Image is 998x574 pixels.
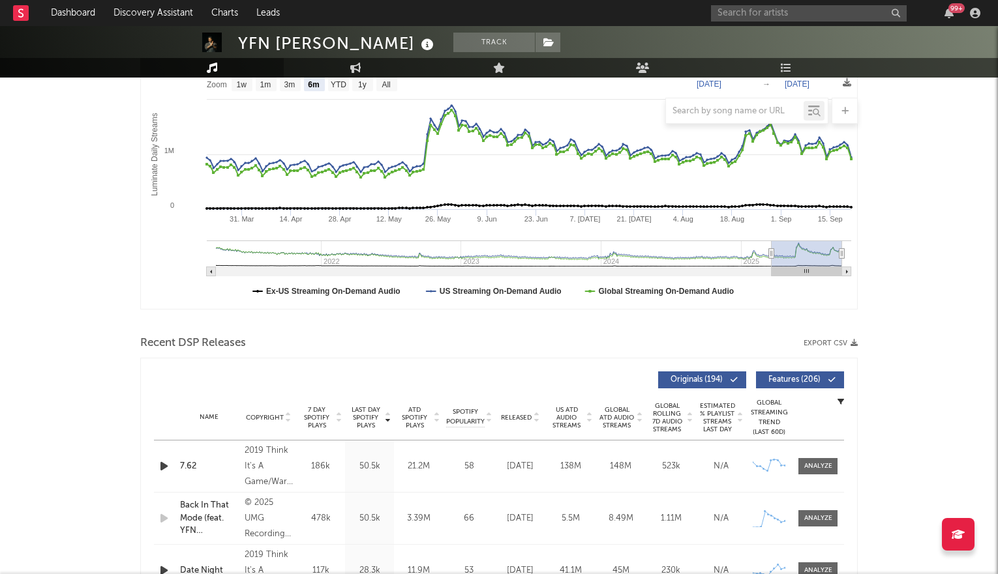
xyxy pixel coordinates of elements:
[207,80,227,89] text: Zoom
[498,512,542,525] div: [DATE]
[945,8,954,18] button: 99+
[140,336,246,351] span: Recent DSP Releases
[649,460,693,473] div: 523k
[425,215,451,223] text: 26. May
[599,287,734,296] text: Global Streaming On-Demand Audio
[524,215,548,223] text: 23. Jun
[170,201,174,209] text: 0
[440,287,562,296] text: US Streaming On-Demand Audio
[180,412,238,422] div: Name
[599,512,643,525] div: 8.49M
[697,79,721,89] text: [DATE]
[331,80,346,89] text: YTD
[446,512,492,525] div: 66
[699,402,735,433] span: Estimated % Playlist Streams Last Day
[756,371,844,388] button: Features(206)
[649,512,693,525] div: 1.11M
[382,80,390,89] text: All
[764,376,824,384] span: Features ( 206 )
[230,215,254,223] text: 31. Mar
[617,215,652,223] text: 21. [DATE]
[948,3,965,13] div: 99 +
[376,215,402,223] text: 12. May
[348,406,383,429] span: Last Day Spotify Plays
[279,215,302,223] text: 14. Apr
[299,406,334,429] span: 7 Day Spotify Plays
[804,339,858,347] button: Export CSV
[749,398,789,437] div: Global Streaming Trend (Last 60D)
[446,460,492,473] div: 58
[238,33,437,54] div: YFN [PERSON_NAME]
[245,495,293,542] div: © 2025 UMG Recordings, Inc.
[673,215,693,223] text: 4. Aug
[498,460,542,473] div: [DATE]
[358,80,367,89] text: 1y
[266,287,401,296] text: Ex-US Streaming On-Demand Audio
[237,80,247,89] text: 1w
[348,512,391,525] div: 50.5k
[308,80,319,89] text: 6m
[501,414,532,422] span: Released
[453,33,535,52] button: Track
[180,499,238,538] a: Back In That Mode (feat. YFN [PERSON_NAME])
[763,79,770,89] text: →
[569,215,600,223] text: 7. [DATE]
[348,460,391,473] div: 50.5k
[667,376,727,384] span: Originals ( 194 )
[649,402,685,433] span: Global Rolling 7D Audio Streams
[699,460,743,473] div: N/A
[329,215,352,223] text: 28. Apr
[397,406,432,429] span: ATD Spotify Plays
[260,80,271,89] text: 1m
[771,215,792,223] text: 1. Sep
[699,512,743,525] div: N/A
[658,371,746,388] button: Originals(194)
[164,147,174,154] text: 1M
[549,512,592,525] div: 5.5M
[141,48,858,309] svg: Luminate Daily Consumption
[711,5,907,22] input: Search for artists
[549,406,584,429] span: US ATD Audio Streams
[666,106,804,117] input: Search by song name or URL
[299,512,342,525] div: 478k
[397,460,440,473] div: 21.2M
[245,443,293,490] div: 2019 Think It's A Game/Warner Records Inc.
[299,460,342,473] div: 186k
[599,460,643,473] div: 148M
[246,414,284,422] span: Copyright
[397,512,440,525] div: 3.39M
[477,215,497,223] text: 9. Jun
[446,407,485,427] span: Spotify Popularity
[720,215,744,223] text: 18. Aug
[549,460,592,473] div: 138M
[180,460,238,473] a: 7.62
[818,215,843,223] text: 15. Sep
[785,79,809,89] text: [DATE]
[284,80,295,89] text: 3m
[150,113,159,195] text: Luminate Daily Streams
[599,406,635,429] span: Global ATD Audio Streams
